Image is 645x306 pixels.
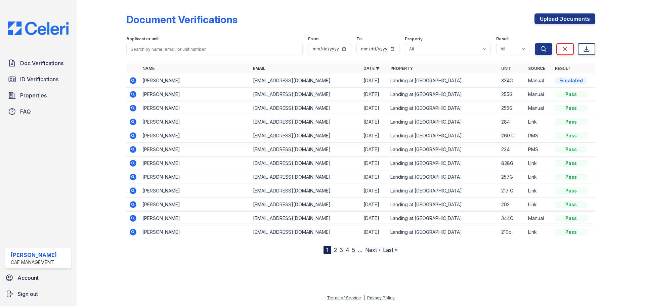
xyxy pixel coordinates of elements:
td: [PERSON_NAME] [140,184,250,198]
td: Link [525,115,552,129]
td: Link [525,170,552,184]
a: 2 [334,247,337,253]
a: Privacy Policy [367,295,395,300]
td: [DATE] [361,170,388,184]
td: 217 G [499,184,525,198]
a: Last » [383,247,398,253]
a: ID Verifications [5,73,71,86]
span: … [358,246,362,254]
td: Manual [525,101,552,115]
input: Search by name, email, or unit number [126,43,303,55]
a: Terms of Service [327,295,361,300]
td: Landing at [GEOGRAPHIC_DATA] [388,88,498,101]
div: Pass [555,174,587,180]
div: CAF Management [11,259,57,266]
td: 334G [499,74,525,88]
a: Upload Documents [534,13,595,24]
td: Landing at [GEOGRAPHIC_DATA] [388,184,498,198]
div: Pass [555,146,587,153]
div: [PERSON_NAME] [11,251,57,259]
td: [PERSON_NAME] [140,225,250,239]
div: Pass [555,187,587,194]
div: Escalated [555,77,587,84]
td: Manual [525,88,552,101]
a: Properties [5,89,71,102]
td: [EMAIL_ADDRESS][DOMAIN_NAME] [250,74,361,88]
td: [EMAIL_ADDRESS][DOMAIN_NAME] [250,198,361,212]
a: Email [253,66,265,71]
div: Pass [555,105,587,112]
td: Landing at [GEOGRAPHIC_DATA] [388,143,498,157]
td: [PERSON_NAME] [140,212,250,225]
label: Property [405,36,423,42]
td: [EMAIL_ADDRESS][DOMAIN_NAME] [250,115,361,129]
span: ID Verifications [20,75,58,83]
td: Link [525,157,552,170]
a: Name [142,66,155,71]
td: [PERSON_NAME] [140,88,250,101]
div: 1 [324,246,331,254]
td: 202 [499,198,525,212]
a: Doc Verifications [5,56,71,70]
span: Account [17,274,39,282]
td: 257G [499,170,525,184]
td: [PERSON_NAME] [140,115,250,129]
a: Account [3,271,74,285]
td: [PERSON_NAME] [140,129,250,143]
td: [DATE] [361,157,388,170]
a: 4 [346,247,349,253]
div: Pass [555,201,587,208]
td: 260 G [499,129,525,143]
div: Document Verifications [126,13,238,26]
td: Manual [525,212,552,225]
td: PMS [525,143,552,157]
div: Pass [555,132,587,139]
a: 3 [340,247,343,253]
td: Landing at [GEOGRAPHIC_DATA] [388,170,498,184]
div: Pass [555,160,587,167]
td: 284 [499,115,525,129]
td: Link [525,225,552,239]
td: [EMAIL_ADDRESS][DOMAIN_NAME] [250,101,361,115]
td: PMS [525,129,552,143]
td: Link [525,184,552,198]
div: Pass [555,91,587,98]
td: Landing at [GEOGRAPHIC_DATA] [388,74,498,88]
label: To [356,36,362,42]
td: [DATE] [361,225,388,239]
td: Landing at [GEOGRAPHIC_DATA] [388,157,498,170]
td: [DATE] [361,198,388,212]
td: Landing at [GEOGRAPHIC_DATA] [388,129,498,143]
td: [DATE] [361,129,388,143]
a: Result [555,66,571,71]
td: [PERSON_NAME] [140,74,250,88]
td: [DATE] [361,88,388,101]
td: [DATE] [361,184,388,198]
td: [PERSON_NAME] [140,170,250,184]
td: [PERSON_NAME] [140,143,250,157]
td: [EMAIL_ADDRESS][DOMAIN_NAME] [250,157,361,170]
a: Date ▼ [363,66,380,71]
a: Property [390,66,413,71]
span: Sign out [17,290,38,298]
td: Landing at [GEOGRAPHIC_DATA] [388,198,498,212]
td: [DATE] [361,212,388,225]
td: 210c [499,225,525,239]
div: Pass [555,215,587,222]
div: Pass [555,119,587,125]
td: [DATE] [361,101,388,115]
img: CE_Logo_Blue-a8612792a0a2168367f1c8372b55b34899dd931a85d93a1a3d3e32e68fde9ad4.png [3,21,74,35]
td: [PERSON_NAME] [140,157,250,170]
td: 344C [499,212,525,225]
td: [EMAIL_ADDRESS][DOMAIN_NAME] [250,184,361,198]
a: 5 [352,247,355,253]
td: 255G [499,88,525,101]
td: 255G [499,101,525,115]
div: | [363,295,365,300]
div: Pass [555,229,587,235]
td: [PERSON_NAME] [140,101,250,115]
a: Unit [501,66,511,71]
td: [EMAIL_ADDRESS][DOMAIN_NAME] [250,88,361,101]
a: Sign out [3,287,74,301]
